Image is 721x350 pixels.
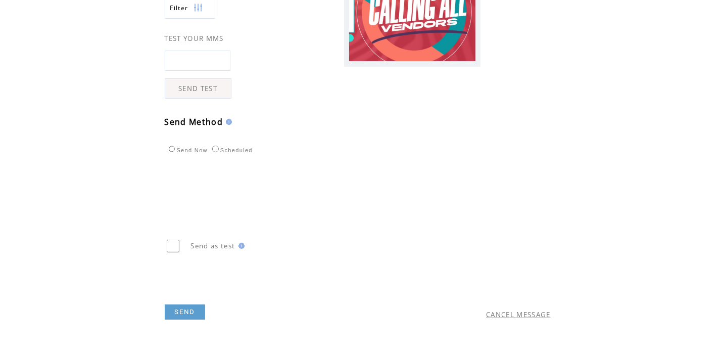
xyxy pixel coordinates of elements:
input: Scheduled [212,146,219,152]
img: help.gif [223,119,232,125]
span: Send Method [165,116,223,127]
span: TEST YOUR MMS [165,34,224,43]
a: CANCEL MESSAGE [486,310,551,319]
span: Show filters [170,4,188,12]
a: SEND TEST [165,78,231,99]
input: Send Now [169,146,175,152]
a: SEND [165,304,205,320]
img: help.gif [235,243,245,249]
label: Send Now [166,147,208,153]
label: Scheduled [210,147,253,153]
span: Send as test [191,241,235,250]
